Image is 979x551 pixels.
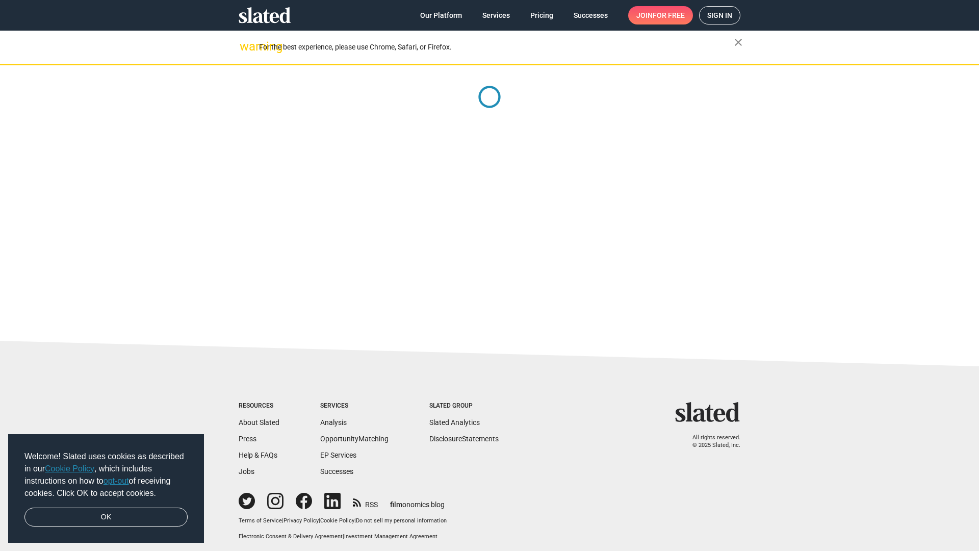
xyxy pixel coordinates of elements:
[320,418,347,427] a: Analysis
[412,6,470,24] a: Our Platform
[354,517,356,524] span: |
[239,402,279,410] div: Resources
[239,435,256,443] a: Press
[239,451,277,459] a: Help & FAQs
[390,492,445,510] a: filmonomics blog
[636,6,685,24] span: Join
[390,500,402,509] span: film
[240,40,252,53] mat-icon: warning
[8,434,204,543] div: cookieconsent
[104,477,129,485] a: opt-out
[320,517,354,524] a: Cookie Policy
[682,434,740,449] p: All rights reserved. © 2025 Slated, Inc.
[482,6,510,24] span: Services
[239,418,279,427] a: About Slated
[24,508,188,527] a: dismiss cookie message
[356,517,447,525] button: Do not sell my personal information
[344,533,437,540] a: Investment Management Agreement
[522,6,561,24] a: Pricing
[239,467,254,475] a: Jobs
[732,36,744,48] mat-icon: close
[282,517,284,524] span: |
[565,6,616,24] a: Successes
[239,533,343,540] a: Electronic Consent & Delivery Agreement
[45,464,94,473] a: Cookie Policy
[707,7,732,24] span: Sign in
[239,517,282,524] a: Terms of Service
[628,6,693,24] a: Joinfor free
[319,517,320,524] span: |
[320,467,353,475] a: Successes
[429,402,499,410] div: Slated Group
[343,533,344,540] span: |
[284,517,319,524] a: Privacy Policy
[420,6,462,24] span: Our Platform
[259,40,734,54] div: For the best experience, please use Chrome, Safari, or Firefox.
[320,435,389,443] a: OpportunityMatching
[530,6,553,24] span: Pricing
[474,6,518,24] a: Services
[320,402,389,410] div: Services
[699,6,740,24] a: Sign in
[429,435,499,443] a: DisclosureStatements
[353,494,378,510] a: RSS
[653,6,685,24] span: for free
[24,450,188,499] span: Welcome! Slated uses cookies as described in our , which includes instructions on how to of recei...
[320,451,356,459] a: EP Services
[574,6,608,24] span: Successes
[429,418,480,427] a: Slated Analytics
